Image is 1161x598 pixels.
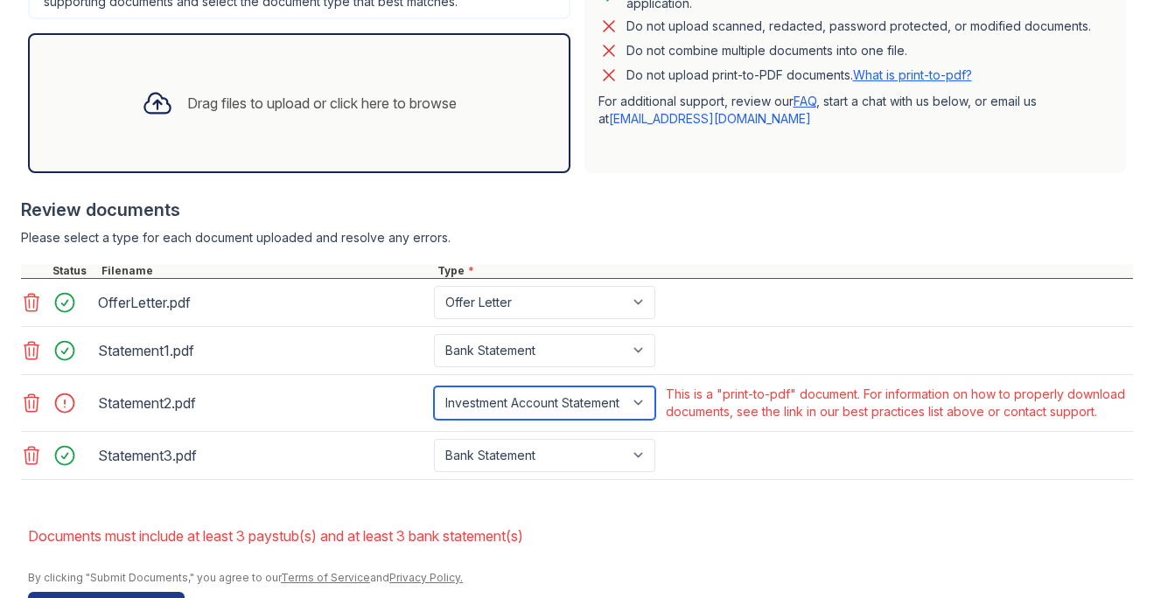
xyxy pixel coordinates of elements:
[281,571,370,584] a: Terms of Service
[626,66,972,84] p: Do not upload print-to-PDF documents.
[21,229,1133,247] div: Please select a type for each document uploaded and resolve any errors.
[28,518,1133,553] li: Documents must include at least 3 paystub(s) and at least 3 bank statement(s)
[187,93,457,114] div: Drag files to upload or click here to browse
[794,94,816,108] a: FAQ
[28,571,1133,585] div: By clicking "Submit Documents," you agree to our and
[21,198,1133,222] div: Review documents
[98,389,427,417] div: Statement2.pdf
[98,289,427,316] div: OfferLetter.pdf
[609,111,811,126] a: [EMAIL_ADDRESS][DOMAIN_NAME]
[853,67,972,82] a: What is print-to-pdf?
[434,264,1133,278] div: Type
[598,93,1113,128] p: For additional support, review our , start a chat with us below, or email us at
[98,264,434,278] div: Filename
[98,442,427,469] div: Statement3.pdf
[389,571,463,584] a: Privacy Policy.
[49,264,98,278] div: Status
[98,337,427,365] div: Statement1.pdf
[626,40,907,61] div: Do not combine multiple documents into one file.
[626,16,1091,37] div: Do not upload scanned, redacted, password protected, or modified documents.
[666,386,1130,421] div: This is a "print-to-pdf" document. For information on how to properly download documents, see the...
